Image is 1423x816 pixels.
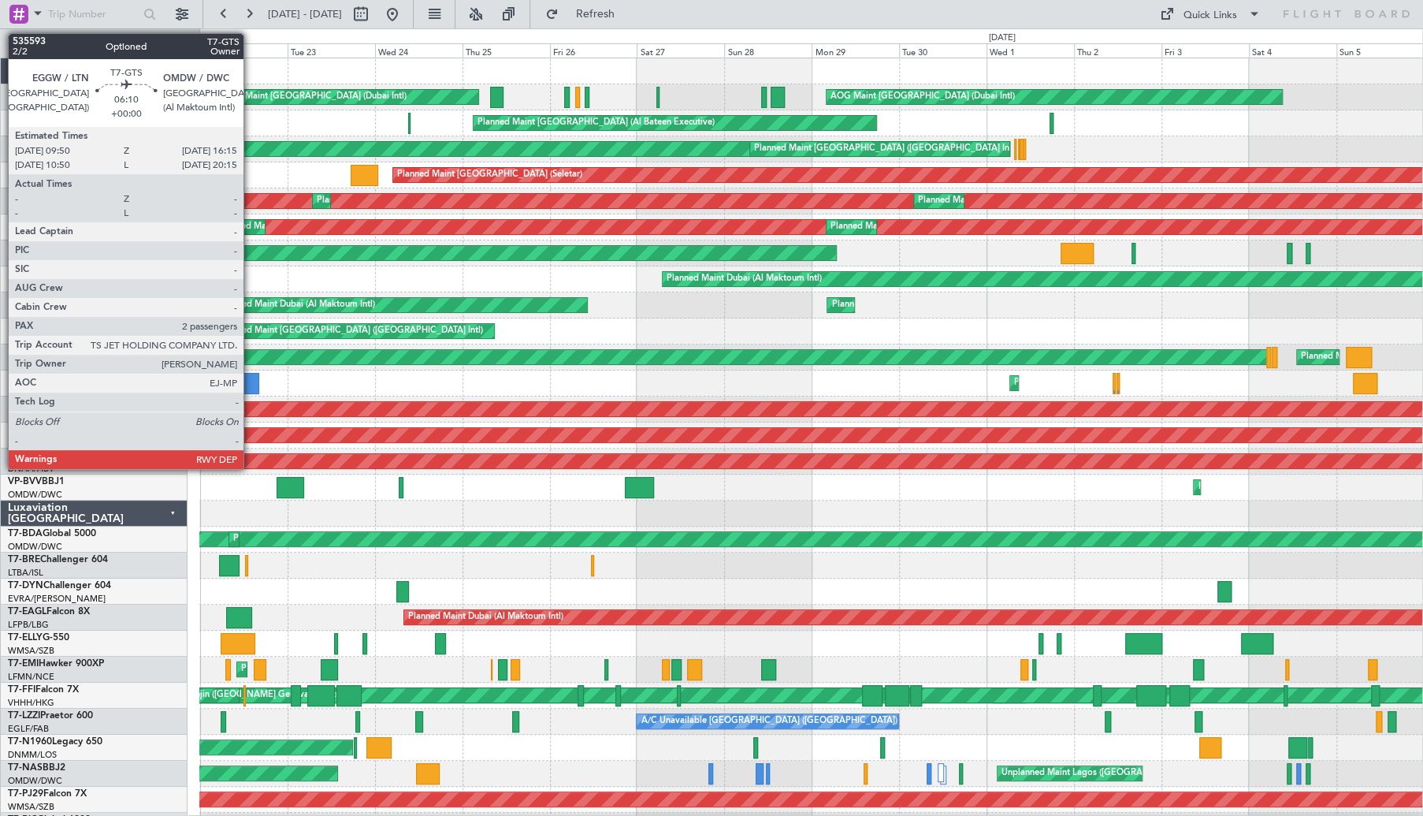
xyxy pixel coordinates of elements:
span: T7-PJ29 [8,789,43,799]
a: T7-FHXGlobal 5000 [8,347,95,356]
a: EVRA/[PERSON_NAME] [8,593,106,605]
a: T7-FFIFalcon 7X [8,685,79,695]
span: T7-BDA [8,529,43,538]
a: T7-[PERSON_NAME]Global 6000 [8,321,153,330]
div: Planned Maint [GEOGRAPHIC_DATA] (Al Bateen Executive) [477,111,715,135]
span: T7-[PERSON_NAME] [8,451,99,460]
a: OMDW/DWC [8,437,62,449]
span: T7-FFI [8,685,35,695]
span: A6-KAH [8,113,44,122]
div: Planned Maint [GEOGRAPHIC_DATA] [241,658,392,681]
a: M-AMBRGlobal 5000 [8,165,102,174]
a: OMDB/DXB [8,151,55,162]
button: Quick Links [1152,2,1269,27]
div: Planned Maint [GEOGRAPHIC_DATA] ([GEOGRAPHIC_DATA] Intl) [220,319,483,343]
button: Refresh [538,2,633,27]
a: OMDW/DWC [8,385,62,397]
span: T7-DYN [8,581,43,591]
a: T7-EAGLFalcon 8X [8,607,90,617]
a: M-RRRRGlobal 6000 [8,217,98,226]
a: T7-PJ29Falcon 7X [8,789,87,799]
div: Mon 29 [812,43,899,58]
div: Mon 22 [200,43,288,58]
a: OMDW/DWC [8,203,62,214]
div: Planned Maint Dubai (Al Maktoum Intl) [918,189,1073,213]
div: Planned Maint Dubai (Al Maktoum Intl) [1014,371,1169,395]
a: T7-BDAGlobal 5000 [8,529,96,538]
a: WMSA/SZB [8,801,54,813]
div: Planned Maint Dubai (Al Maktoum Intl) [667,267,822,291]
span: T7-AAY [8,243,42,252]
a: DNAA/ABV [8,255,54,266]
a: A6-EFIFalcon 7X [8,87,80,96]
div: AOG Maint [GEOGRAPHIC_DATA] (Dubai Intl) [830,85,1015,109]
a: T7-P1MPG-650ER [8,425,86,434]
a: T7-EMIHawker 900XP [8,659,104,669]
div: Thu 25 [463,43,550,58]
a: T7-NASBBJ2 [8,763,65,773]
div: Planned Maint Tianjin ([GEOGRAPHIC_DATA]) [124,684,307,707]
div: Sun 28 [724,43,812,58]
div: Planned Maint [GEOGRAPHIC_DATA] (Seletar) [397,163,582,187]
span: Refresh [562,9,628,20]
a: LTBA/ISL [8,567,43,579]
a: T7-LZZIPraetor 600 [8,711,93,721]
a: T7-ELLYG-550 [8,633,69,643]
a: OMDW/DWC [8,177,62,188]
a: LFMN/NCE [8,671,54,683]
a: OMDW/DWC [8,229,62,240]
div: Tue 23 [288,43,375,58]
span: T7-EAGL [8,607,46,617]
span: T7-ONEX [8,399,50,408]
div: Planned Maint Dubai (Al Maktoum Intl) [1198,475,1353,499]
span: T7-GTS [8,373,40,382]
div: Wed 1 [986,43,1074,58]
span: T7-NAS [8,763,43,773]
a: EGLF/FAB [8,723,49,735]
div: [DATE] [202,32,229,45]
button: All Aircraft [17,31,171,56]
div: Planned Maint Dubai (Al Maktoum Intl) [317,189,472,213]
div: A/C Unavailable [GEOGRAPHIC_DATA] ([GEOGRAPHIC_DATA]) [641,710,897,733]
a: T7-DYNChallenger 604 [8,581,111,591]
div: Planned Maint Dubai (Al Maktoum Intl) [226,449,381,473]
span: T7-[PERSON_NAME] [8,321,99,330]
a: OMDW/DWC [8,307,62,319]
span: T7-N1960 [8,737,52,747]
div: Planned Maint Dubai (Al Maktoum Intl) [830,215,986,239]
a: T7-GTSGlobal 7500 [8,373,94,382]
a: T7-[PERSON_NAME]Global 7500 [8,295,153,304]
div: Tue 30 [899,43,986,58]
div: Fri 3 [1161,43,1249,58]
a: OMDW/DWC [8,281,62,292]
div: [PERSON_NAME] Geneva (Cointrin) [204,684,348,707]
span: T7-AIX [8,269,38,278]
a: WMSA/SZB [8,645,54,657]
a: T7-N1960Legacy 650 [8,737,102,747]
span: T7-LZZI [8,711,40,721]
div: Quick Links [1183,8,1237,24]
span: T7-ELLY [8,633,43,643]
span: T7-P1MP [8,425,47,434]
div: Planned Maint Dubai (Al Maktoum Intl) [408,605,563,629]
a: OMDW/DWC [8,489,62,501]
a: OMDW/DWC [8,775,62,787]
div: [DATE] [989,32,1016,45]
a: OMDB/DXB [8,333,55,345]
a: OMDB/DXB [8,99,55,110]
a: DNAA/ABV [8,463,54,475]
a: M-RAFIGlobal 7500 [8,191,95,200]
a: T7-AIXGlobal 5000 [8,269,91,278]
div: AOG Maint [GEOGRAPHIC_DATA] (Dubai Intl) [222,85,407,109]
div: Thu 2 [1074,43,1161,58]
a: A6-MAHGlobal 7500 [8,139,100,148]
span: M-AMBR [8,165,48,174]
span: All Aircraft [41,38,166,49]
div: Planned Maint Dubai (Al Maktoum Intl) [831,293,986,317]
a: T7-BREChallenger 604 [8,555,108,564]
a: VP-BVVBBJ1 [8,477,65,486]
span: T7-BRE [8,555,40,564]
span: [DATE] - [DATE] [268,7,342,21]
div: Planned Maint Dubai (Al Maktoum Intl) [132,189,287,213]
div: Wed 24 [375,43,463,58]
